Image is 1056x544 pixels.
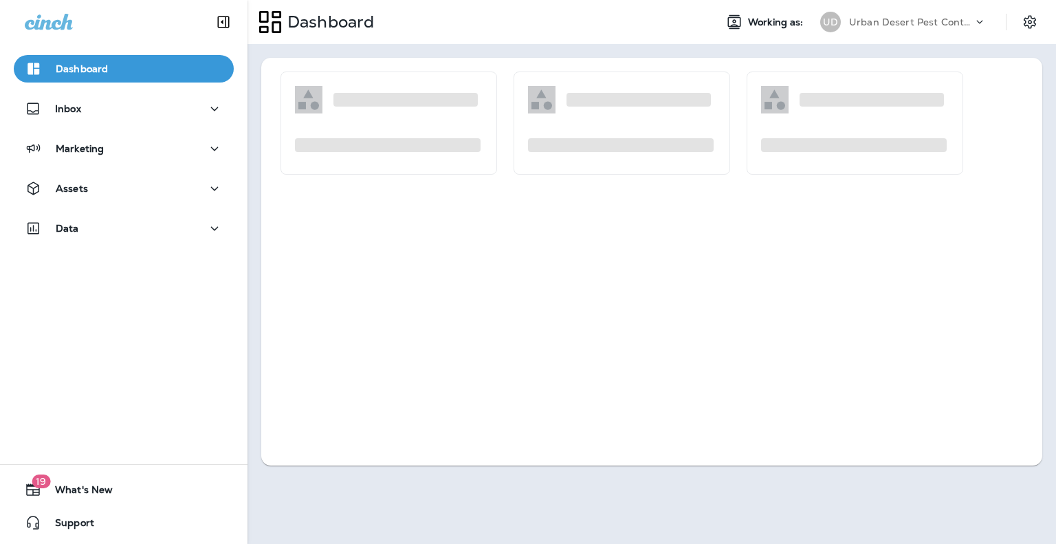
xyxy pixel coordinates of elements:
[14,95,234,122] button: Inbox
[56,143,104,154] p: Marketing
[56,223,79,234] p: Data
[14,215,234,242] button: Data
[1017,10,1042,34] button: Settings
[282,12,374,32] p: Dashboard
[56,63,108,74] p: Dashboard
[56,183,88,194] p: Assets
[14,135,234,162] button: Marketing
[204,8,243,36] button: Collapse Sidebar
[14,476,234,503] button: 19What's New
[748,17,806,28] span: Working as:
[14,175,234,202] button: Assets
[14,55,234,83] button: Dashboard
[32,475,50,488] span: 19
[820,12,841,32] div: UD
[55,103,81,114] p: Inbox
[14,509,234,536] button: Support
[41,484,113,501] span: What's New
[41,517,94,534] span: Support
[849,17,973,28] p: Urban Desert Pest Control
